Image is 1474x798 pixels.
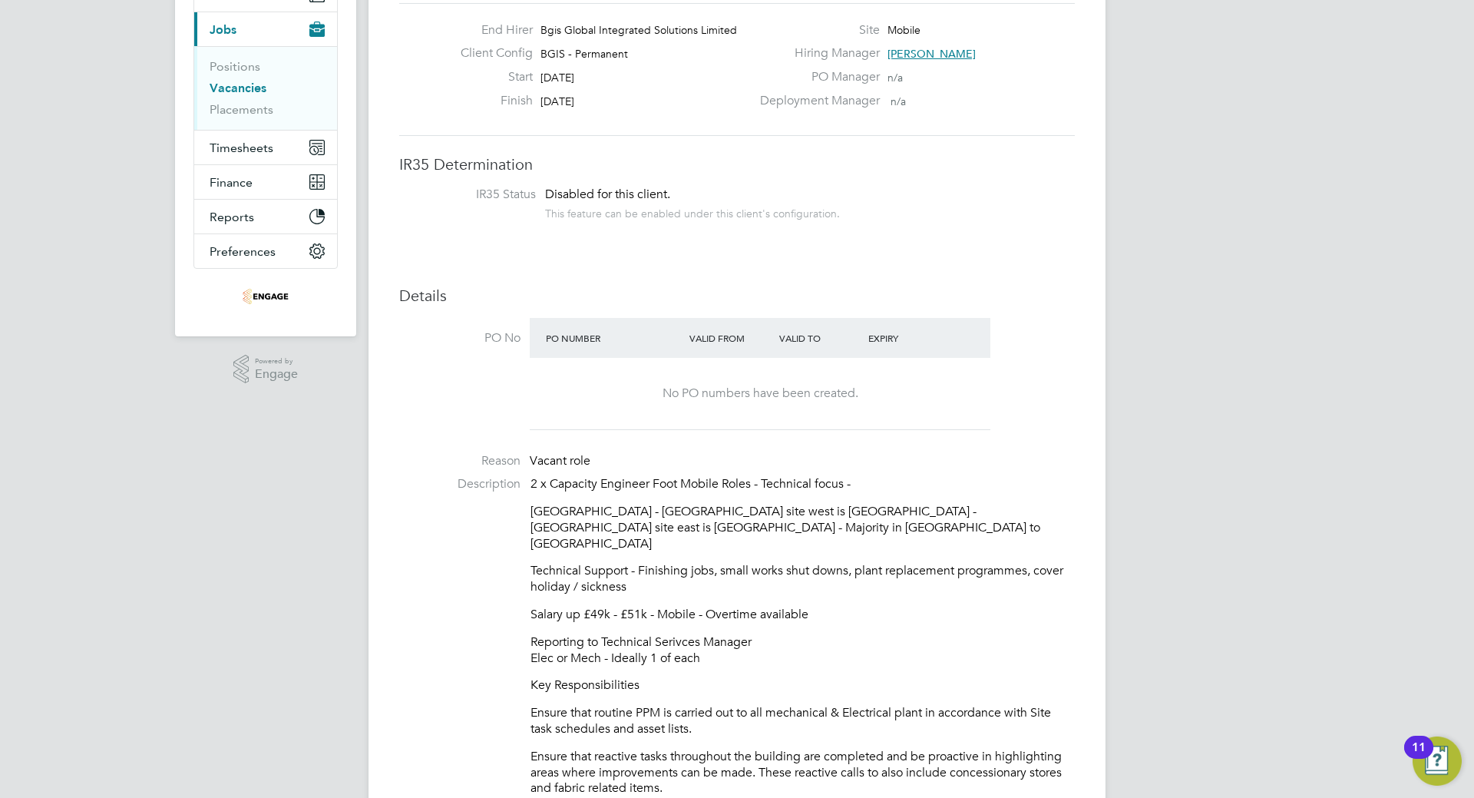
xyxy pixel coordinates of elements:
[399,330,521,346] label: PO No
[1412,747,1426,767] div: 11
[530,749,1075,796] p: Ensure that reactive tasks throughout the building are completed and be proactive in highlighting...
[233,355,299,384] a: Powered byEngage
[887,23,920,37] span: Mobile
[545,203,840,220] div: This feature can be enabled under this client's configuration.
[540,23,737,37] span: Bgis Global Integrated Solutions Limited
[399,154,1075,174] h3: IR35 Determination
[210,244,276,259] span: Preferences
[448,22,533,38] label: End Hirer
[399,476,521,492] label: Description
[530,453,590,469] span: Vacant role
[530,705,1075,737] p: Ensure that routine PPM is carried out to all mechanical & Electrical plant in accordance with Si...
[530,634,1075,667] p: Reporting to Technical Serivces Manager Elec or Mech - Ideally 1 of each
[545,187,670,202] span: Disabled for this client.
[751,93,880,109] label: Deployment Manager
[751,22,880,38] label: Site
[530,607,1075,623] p: Salary up £49k - £51k - Mobile - Overtime available
[399,453,521,469] label: Reason
[194,200,337,233] button: Reports
[210,81,266,95] a: Vacancies
[210,210,254,224] span: Reports
[255,368,298,381] span: Engage
[545,386,975,402] div: No PO numbers have been created.
[210,59,260,74] a: Positions
[415,187,536,203] label: IR35 Status
[210,141,273,155] span: Timesheets
[686,324,775,352] div: Valid From
[194,46,337,130] div: Jobs
[255,355,298,368] span: Powered by
[887,47,976,61] span: [PERSON_NAME]
[399,286,1075,306] h3: Details
[530,563,1075,595] p: Technical Support - Finishing jobs, small works shut downs, plant replacement programmes, cover h...
[887,71,903,84] span: n/a
[448,93,533,109] label: Finish
[1413,737,1462,786] button: Open Resource Center, 11 new notifications
[530,677,1075,694] p: Key Responsibilities
[540,71,574,84] span: [DATE]
[210,102,273,117] a: Placements
[210,22,236,37] span: Jobs
[194,234,337,268] button: Preferences
[193,284,338,309] a: Go to home page
[775,324,865,352] div: Valid To
[751,69,880,85] label: PO Manager
[243,284,289,309] img: serlimited-logo-retina.png
[448,45,533,61] label: Client Config
[530,476,1075,492] p: 2 x Capacity Engineer Foot Mobile Roles - Technical focus -
[194,165,337,199] button: Finance
[864,324,954,352] div: Expiry
[751,45,880,61] label: Hiring Manager
[891,94,906,108] span: n/a
[210,175,253,190] span: Finance
[448,69,533,85] label: Start
[194,12,337,46] button: Jobs
[540,47,628,61] span: BGIS - Permanent
[530,504,1075,551] p: [GEOGRAPHIC_DATA] - [GEOGRAPHIC_DATA] site west is [GEOGRAPHIC_DATA] - [GEOGRAPHIC_DATA] site eas...
[194,131,337,164] button: Timesheets
[540,94,574,108] span: [DATE]
[542,324,686,352] div: PO Number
